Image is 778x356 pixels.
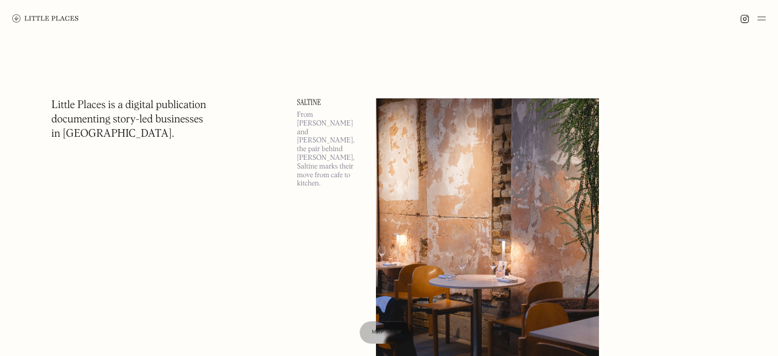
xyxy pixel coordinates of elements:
[372,329,402,335] span: Map view
[297,98,364,107] a: Saltine
[360,321,414,344] a: Map view
[297,111,364,188] p: From [PERSON_NAME] and [PERSON_NAME], the pair behind [PERSON_NAME], Saltine marks their move fro...
[52,98,207,141] h1: Little Places is a digital publication documenting story-led businesses in [GEOGRAPHIC_DATA].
